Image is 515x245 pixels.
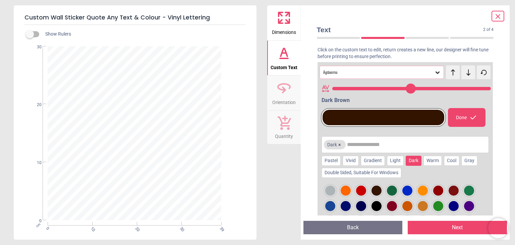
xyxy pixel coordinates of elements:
[444,156,459,166] div: Cool
[433,186,443,196] div: deep red
[322,97,491,104] div: Dark Brown
[29,44,42,50] span: 30
[341,201,351,211] div: midnight blue
[408,221,507,234] button: Next
[322,156,341,166] div: Pastel
[387,156,404,166] div: Light
[449,201,459,211] div: Navy
[449,186,459,196] div: maroon
[343,156,359,166] div: Vivid
[267,111,301,144] button: Quantity
[423,156,442,166] div: Warm
[272,96,296,106] span: Orientation
[317,25,483,35] span: Text
[483,27,494,33] span: 2 of 4
[322,168,401,178] div: Double Sided, Suitable For Windows
[402,201,412,211] div: Burnt Orange
[323,69,435,75] div: Agdasima
[464,186,474,196] div: forest green
[267,76,301,110] button: Orientation
[387,201,397,211] div: Burgundy
[272,26,296,36] span: Dimensions
[418,201,428,211] div: Yellow Ochre
[49,114,221,149] textarea: To enrich screen reader interactions, please activate Accessibility in Grammarly extension settings
[325,186,335,196] div: dark gray
[267,41,301,76] button: Custom Text
[341,186,351,196] div: dark orange
[418,186,428,196] div: Dark Orange
[433,201,443,211] div: Forest Green
[24,11,246,25] h5: Custom Wall Sticker Quote Any Text & Colour - Vinyl Lettering
[371,201,382,211] div: black
[356,186,366,196] div: dark red
[325,201,335,211] div: navy blue
[406,156,421,166] div: Dark
[387,186,397,196] div: dark green
[371,186,382,196] div: dark brown
[303,221,403,234] button: Back
[267,5,301,40] button: Dimensions
[324,140,346,149] span: Dark
[448,108,485,127] div: Done
[461,156,477,166] div: Gray
[30,30,256,38] div: Show Rulers
[271,61,297,71] span: Custom Text
[275,130,293,140] span: Quantity
[337,142,342,147] button: ×
[488,218,508,238] iframe: Brevo live chat
[356,201,366,211] div: navy
[402,186,412,196] div: dark blue
[464,201,474,211] div: Deep Purple
[311,47,499,60] p: Click on the custom text to edit, return creates a new line, our designer will fine tune before p...
[361,156,385,166] div: Gradient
